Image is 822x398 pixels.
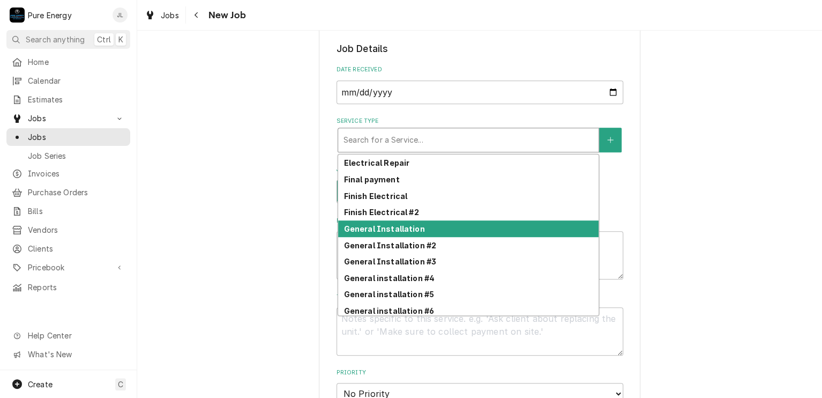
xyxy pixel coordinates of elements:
[6,345,130,363] a: Go to What's New
[6,72,130,90] a: Calendar
[6,53,130,71] a: Home
[6,109,130,127] a: Go to Jobs
[113,8,128,23] div: JL
[343,290,434,299] strong: General installation #5
[118,34,123,45] span: K
[140,6,183,24] a: Jobs
[97,34,111,45] span: Ctrl
[343,241,436,250] strong: General Installation #2
[28,150,125,161] span: Job Series
[6,221,130,239] a: Vendors
[343,257,436,266] strong: General Installation #3
[6,327,130,344] a: Go to Help Center
[6,91,130,108] a: Estimates
[28,94,125,105] span: Estimates
[337,165,623,203] div: Job Type
[28,168,125,179] span: Invoices
[6,259,130,276] a: Go to Pricebook
[6,278,130,296] a: Reports
[28,224,125,235] span: Vendors
[6,147,130,165] a: Job Series
[343,274,435,283] strong: General installation #4
[118,379,123,390] span: C
[6,183,130,201] a: Purchase Orders
[343,208,419,217] strong: Finish Electrical #2
[28,330,124,341] span: Help Center
[28,131,125,143] span: Jobs
[6,165,130,182] a: Invoices
[6,128,130,146] a: Jobs
[28,243,125,254] span: Clients
[337,293,623,356] div: Technician Instructions
[10,8,25,23] div: P
[599,128,622,152] button: Create New Service
[343,224,424,233] strong: General Installation
[337,117,623,126] label: Service Type
[28,113,109,124] span: Jobs
[337,165,623,174] label: Job Type
[6,240,130,257] a: Clients
[28,56,125,68] span: Home
[28,75,125,86] span: Calendar
[337,217,623,279] div: Reason For Call
[28,205,125,217] span: Bills
[28,349,124,360] span: What's New
[343,158,409,167] strong: Electrical Repair
[10,8,25,23] div: Pure Energy's Avatar
[337,65,623,104] div: Date Received
[28,262,109,273] span: Pricebook
[337,80,623,104] input: yyyy-mm-dd
[188,6,205,24] button: Navigate back
[6,30,130,49] button: Search anythingCtrlK
[337,42,623,56] legend: Job Details
[161,10,179,21] span: Jobs
[337,368,623,377] label: Priority
[113,8,128,23] div: James Linnenkamp's Avatar
[337,217,623,225] label: Reason For Call
[337,117,623,152] div: Service Type
[607,136,614,144] svg: Create New Service
[343,175,399,184] strong: Final payment
[28,10,72,21] div: Pure Energy
[26,34,85,45] span: Search anything
[28,380,53,389] span: Create
[337,293,623,301] label: Technician Instructions
[28,282,125,293] span: Reports
[343,191,407,201] strong: Finish Electrical
[205,8,246,23] span: New Job
[28,187,125,198] span: Purchase Orders
[6,202,130,220] a: Bills
[337,65,623,74] label: Date Received
[343,306,434,315] strong: General installation #6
